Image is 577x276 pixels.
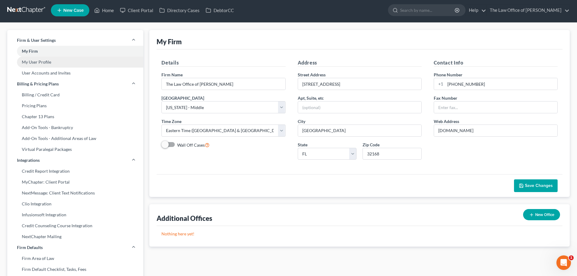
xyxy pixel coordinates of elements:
a: Firm Default Checklist, Tasks, Fees [7,264,143,275]
a: NextChapter Mailing [7,231,143,242]
h5: Address [298,59,422,67]
div: +1 [434,78,445,90]
span: Save Changes [525,183,553,188]
label: Street Address [298,71,326,78]
a: Firm Area of Law [7,253,143,264]
span: Firm & User Settings [17,37,56,43]
a: Billing / Credit Card [7,89,143,100]
input: (optional) [298,101,421,113]
button: New Office [523,209,560,220]
a: Chapter 13 Plans [7,111,143,122]
label: Web Address [434,118,459,125]
label: Time Zone [161,118,181,125]
input: Search by name... [400,5,456,16]
label: Phone Number [434,71,463,78]
span: Firm Defaults [17,244,43,251]
a: Credit Counseling Course Integration [7,220,143,231]
input: Enter city... [298,125,421,136]
input: Enter address... [298,78,421,90]
span: Firm Name [161,72,183,77]
div: Additional Offices [157,214,212,223]
a: Virtual Paralegal Packages [7,144,143,155]
a: Pricing Plans [7,100,143,111]
a: Add-On Tools - Additional Areas of Law [7,133,143,144]
span: Wall Off Cases [177,142,205,148]
input: Enter web address.... [434,125,557,136]
a: Client Portal [117,5,156,16]
span: New Case [63,8,84,13]
a: Infusionsoft Integration [7,209,143,220]
a: Home [91,5,117,16]
a: NextMessage: Client Text Notifications [7,188,143,198]
iframe: Intercom live chat [556,255,571,270]
label: Apt, Suite, etc [298,95,324,101]
a: Credit Report Integration [7,166,143,177]
a: Help [466,5,486,16]
a: Firm Defaults [7,242,143,253]
a: Directory Cases [156,5,203,16]
label: [GEOGRAPHIC_DATA] [161,95,204,101]
input: Enter phone... [445,78,557,90]
span: 1 [569,255,574,260]
a: MyChapter: Client Portal [7,177,143,188]
a: Add-On Tools - Bankruptcy [7,122,143,133]
a: Integrations [7,155,143,166]
label: City [298,118,305,125]
span: Integrations [17,157,40,163]
button: Save Changes [514,179,558,192]
input: XXXXX [363,148,422,160]
a: My Firm [7,46,143,57]
a: The Law Office of [PERSON_NAME] [487,5,569,16]
p: Nothing here yet! [161,231,558,237]
a: User Accounts and Invites [7,68,143,78]
h5: Details [161,59,285,67]
span: Billing & Pricing Plans [17,81,59,87]
label: Zip Code [363,141,380,148]
a: Clio Integration [7,198,143,209]
input: Enter fax... [434,101,557,113]
label: State [298,141,307,148]
a: DebtorCC [203,5,237,16]
a: Firm & User Settings [7,35,143,46]
h5: Contact Info [434,59,558,67]
input: Enter name... [162,78,285,90]
a: Billing & Pricing Plans [7,78,143,89]
label: Fax Number [434,95,457,101]
div: My Firm [157,37,182,46]
a: My User Profile [7,57,143,68]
